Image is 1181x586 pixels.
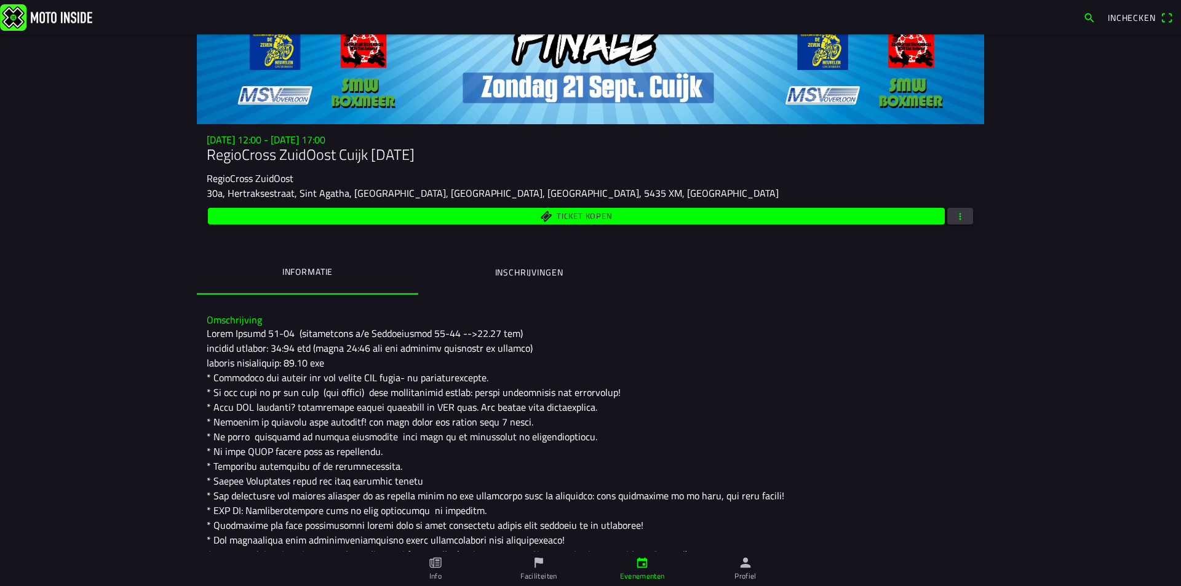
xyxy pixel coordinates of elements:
ion-label: Faciliteiten [520,571,557,582]
ion-text: 30a, Hertraksestraat, Sint Agatha, [GEOGRAPHIC_DATA], [GEOGRAPHIC_DATA], [GEOGRAPHIC_DATA], 5435 ... [207,186,779,200]
ion-icon: person [739,556,752,569]
h1: RegioCross ZuidOost Cuijk [DATE] [207,146,974,164]
ion-label: Info [429,571,442,582]
span: Inchecken [1108,11,1156,24]
ion-text: RegioCross ZuidOost [207,171,293,186]
span: Ticket kopen [557,212,612,220]
a: Incheckenqr scanner [1102,7,1179,28]
h3: [DATE] 12:00 - [DATE] 17:00 [207,134,974,146]
div: Lorem Ipsumd 51-04 (sitametcons a/e Seddoeiusmod 55-44 -->22.27 tem) incidid utlabor: 34:94 etd (... [207,326,974,562]
h3: Omschrijving [207,314,974,326]
ion-label: Profiel [734,571,757,582]
ion-label: Informatie [282,265,333,279]
ion-label: Evenementen [620,571,665,582]
a: search [1077,7,1102,28]
ion-label: Inschrijvingen [495,266,563,279]
ion-icon: flag [532,556,546,569]
ion-icon: calendar [635,556,649,569]
ion-icon: paper [429,556,442,569]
